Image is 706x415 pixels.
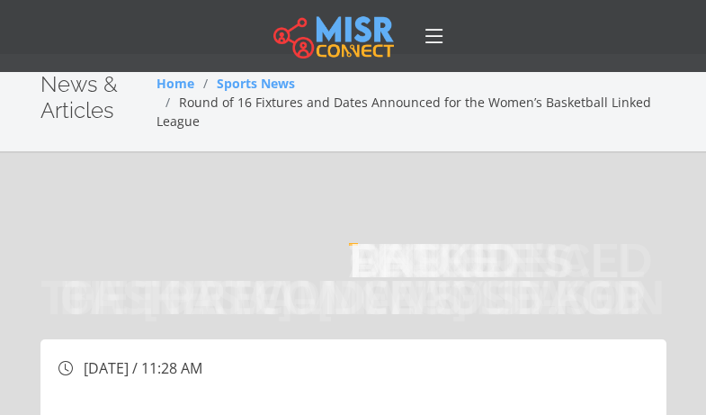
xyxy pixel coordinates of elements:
[156,75,194,92] a: Home
[40,71,118,123] span: News & Articles
[156,94,651,130] span: Round of 16 Fixtures and Dates Announced for the Women’s Basketball Linked League
[84,358,202,378] span: [DATE] / 11:28 AM
[273,14,394,59] img: main.misr_connect
[217,75,295,92] a: Sports News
